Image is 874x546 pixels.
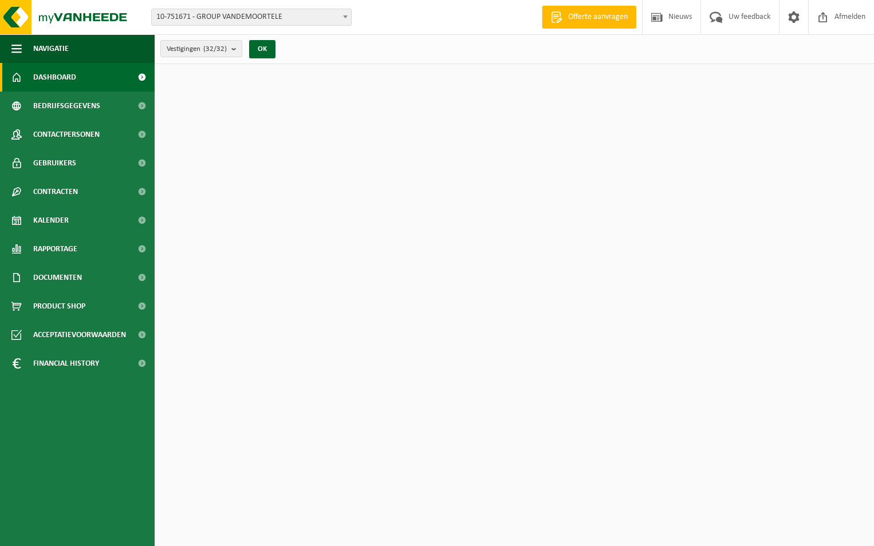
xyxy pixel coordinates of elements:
[151,9,352,26] span: 10-751671 - GROUP VANDEMOORTELE
[33,177,78,206] span: Contracten
[33,92,100,120] span: Bedrijfsgegevens
[565,11,631,23] span: Offerte aanvragen
[33,235,77,263] span: Rapportage
[249,40,275,58] button: OK
[167,41,227,58] span: Vestigingen
[33,120,100,149] span: Contactpersonen
[33,321,126,349] span: Acceptatievoorwaarden
[33,349,99,378] span: Financial History
[152,9,351,25] span: 10-751671 - GROUP VANDEMOORTELE
[33,63,76,92] span: Dashboard
[33,206,69,235] span: Kalender
[33,34,69,63] span: Navigatie
[33,263,82,292] span: Documenten
[160,40,242,57] button: Vestigingen(32/32)
[203,45,227,53] count: (32/32)
[33,149,76,177] span: Gebruikers
[542,6,636,29] a: Offerte aanvragen
[33,292,85,321] span: Product Shop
